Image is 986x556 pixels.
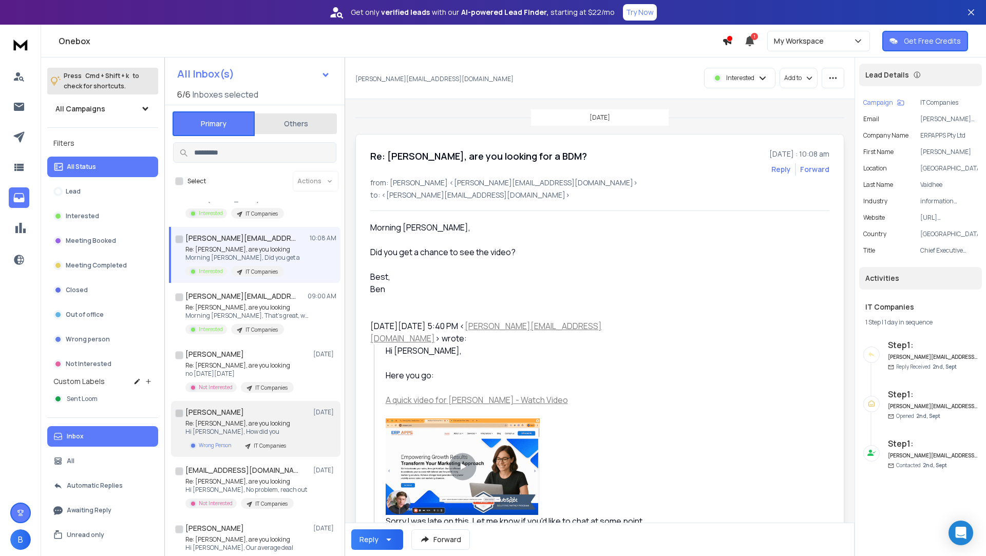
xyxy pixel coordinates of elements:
[920,230,978,238] p: [GEOGRAPHIC_DATA]
[185,465,298,475] h1: [EMAIL_ADDRESS][DOMAIN_NAME]
[386,394,671,406] a: A quick video for [PERSON_NAME] - Watch Video
[386,344,671,357] div: Hi [PERSON_NAME],
[185,486,307,494] p: Hi [PERSON_NAME], No problem, reach out
[310,234,336,242] p: 10:08 AM
[47,280,158,300] button: Closed
[863,246,875,255] p: title
[888,402,978,410] h6: [PERSON_NAME][EMAIL_ADDRESS][DOMAIN_NAME]
[67,163,96,171] p: All Status
[461,7,548,17] strong: AI-powered Lead Finder,
[370,320,602,344] a: [PERSON_NAME][EMAIL_ADDRESS][DOMAIN_NAME]
[313,408,336,416] p: [DATE]
[245,268,278,276] p: IT Companies
[351,529,403,550] button: Reply
[173,111,255,136] button: Primary
[84,70,130,82] span: Cmd + Shift + k
[177,69,234,79] h1: All Inbox(s)
[66,237,116,245] p: Meeting Booked
[66,311,104,319] p: Out of office
[47,255,158,276] button: Meeting Completed
[933,363,957,370] span: 2nd, Sept
[47,181,158,202] button: Lead
[865,318,881,327] span: 1 Step
[313,524,336,532] p: [DATE]
[863,164,887,172] p: location
[920,246,978,255] p: Chief Executive Officer
[863,99,893,107] p: Campaign
[771,164,791,175] button: Reply
[185,370,294,378] p: no [DATE][DATE]
[47,99,158,119] button: All Campaigns
[355,75,514,83] p: [PERSON_NAME][EMAIL_ADDRESS][DOMAIN_NAME]
[726,74,754,82] p: Interested
[66,360,111,368] p: Not Interested
[884,318,933,327] span: 1 day in sequence
[308,292,336,300] p: 09:00 AM
[313,350,336,358] p: [DATE]
[370,190,829,200] p: to: <[PERSON_NAME][EMAIL_ADDRESS][DOMAIN_NAME]>
[920,99,978,107] p: IT Companies
[863,148,894,156] p: First Name
[185,477,307,486] p: Re: [PERSON_NAME], are you looking
[199,442,231,449] p: Wrong Person
[411,529,470,550] button: Forward
[47,451,158,471] button: All
[370,283,670,295] div: Ben
[185,245,300,254] p: Re: [PERSON_NAME], are you looking
[386,369,671,381] div: Here you go:
[47,525,158,545] button: Unread only
[865,302,976,312] h1: IT Companies
[199,500,233,507] p: Not Interested
[769,149,829,159] p: [DATE] : 10:08 am
[64,71,139,91] p: Press to check for shortcuts.
[66,286,88,294] p: Closed
[245,210,278,218] p: IT Companies
[47,389,158,409] button: Sent Loom
[863,181,893,189] p: Last Name
[199,325,223,333] p: Interested
[185,544,293,552] p: Hi [PERSON_NAME], Our average deal
[359,534,378,545] div: Reply
[185,312,309,320] p: Morning [PERSON_NAME], That's great, we follow
[245,326,278,334] p: IT Companies
[370,320,670,344] div: [DATE][DATE] 5:40 PM < > wrote:
[199,267,223,275] p: Interested
[623,4,657,21] button: Try Now
[47,231,158,251] button: Meeting Booked
[888,452,978,459] h6: [PERSON_NAME][EMAIL_ADDRESS][DOMAIN_NAME]
[185,535,293,544] p: Re: [PERSON_NAME], are you looking
[185,428,292,436] p: Hi [PERSON_NAME], How did you
[859,267,982,290] div: Activities
[187,177,206,185] label: Select
[10,529,31,550] button: B
[47,329,158,350] button: Wrong person
[53,376,105,387] h3: Custom Labels
[255,112,337,135] button: Others
[865,318,976,327] div: |
[386,515,671,527] div: Sorry I was late on this. Let me know if you'd like to chat at some point.
[865,70,909,80] p: Lead Details
[10,35,31,54] img: logo
[920,131,978,140] p: ERPAPPS Pty Ltd
[863,115,879,123] p: Email
[185,419,292,428] p: Re: [PERSON_NAME], are you looking
[66,212,99,220] p: Interested
[47,157,158,177] button: All Status
[863,230,886,238] p: Country
[47,206,158,226] button: Interested
[66,261,127,270] p: Meeting Completed
[920,148,978,156] p: [PERSON_NAME]
[920,181,978,189] p: Vaidhee
[920,214,978,222] p: [URL][DOMAIN_NAME]
[55,104,105,114] h1: All Campaigns
[47,426,158,447] button: Inbox
[896,462,947,469] p: Contacted
[47,136,158,150] h3: Filters
[949,521,973,545] div: Open Intercom Messenger
[888,388,978,400] h6: Step 1 :
[66,335,110,343] p: Wrong person
[255,384,288,392] p: IT Companies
